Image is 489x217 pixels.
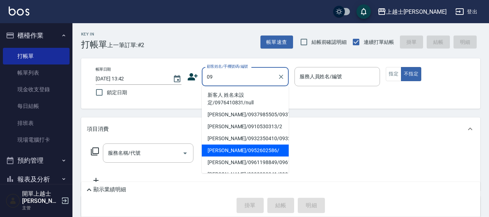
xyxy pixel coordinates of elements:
[202,157,289,168] li: [PERSON_NAME]/0961198849/0961198849
[9,7,29,16] img: Logo
[202,121,289,133] li: [PERSON_NAME]/0910530313/2
[3,81,70,98] a: 現金收支登錄
[260,36,293,49] button: 帳單速查
[107,89,127,96] span: 鎖定日期
[3,151,70,170] button: 預約管理
[87,125,109,133] p: 項目消費
[107,41,145,50] span: 上一筆訂單:#2
[386,67,401,81] button: 指定
[3,170,70,189] button: 報表及分析
[3,115,70,132] a: 排班表
[312,38,347,46] span: 結帳前確認明細
[452,5,480,18] button: 登出
[22,190,59,205] h5: 開單上越士[PERSON_NAME]
[3,26,70,45] button: 櫃檯作業
[81,39,107,50] h3: 打帳單
[202,89,289,109] li: 新客人 姓名未設定/0976410831/null
[3,132,70,148] a: 現場電腦打卡
[202,145,289,157] li: [PERSON_NAME]/0952602586/
[3,98,70,114] a: 每日結帳
[3,48,70,64] a: 打帳單
[202,109,289,121] li: [PERSON_NAME]/0937985505/0937985505
[386,7,447,16] div: 上越士[PERSON_NAME]
[375,4,450,19] button: 上越士[PERSON_NAME]
[3,64,70,81] a: 帳單列表
[93,186,126,193] p: 顯示業績明細
[276,72,286,82] button: Clear
[96,73,166,85] input: YYYY/MM/DD hh:mm
[179,147,191,159] button: Open
[81,32,107,37] h2: Key In
[22,205,59,211] p: 主管
[96,67,111,72] label: 帳單日期
[401,67,421,81] button: 不指定
[6,193,20,208] img: Person
[364,38,394,46] span: 連續打單結帳
[168,70,186,88] button: Choose date, selected date is 2025-08-11
[202,168,289,180] li: [PERSON_NAME]/0900092241/0900092241
[81,117,480,141] div: 項目消費
[207,64,248,69] label: 顧客姓名/手機號碼/編號
[202,133,289,145] li: [PERSON_NAME]/0932350410/0932350410
[356,4,371,19] button: save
